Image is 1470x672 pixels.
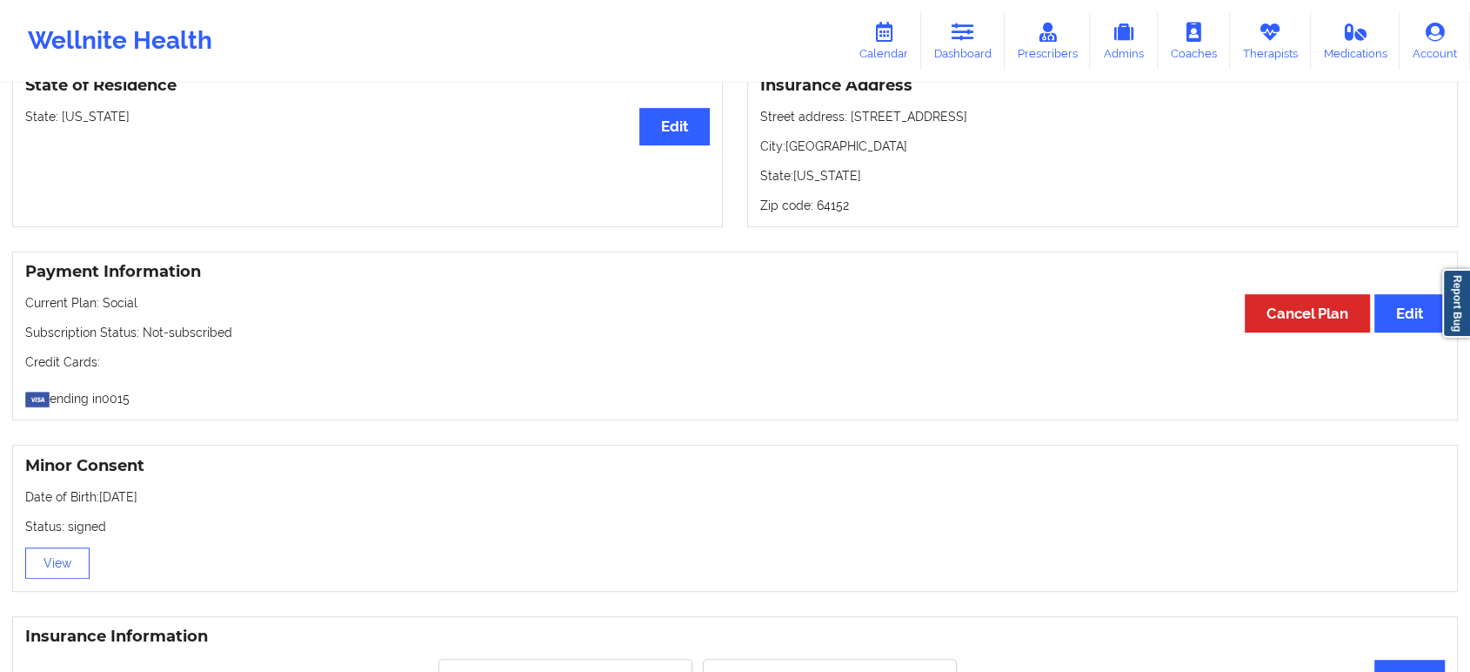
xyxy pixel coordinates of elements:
p: Date of Birth: [DATE] [25,488,1445,506]
a: Calendar [846,12,921,70]
p: State: [US_STATE] [760,167,1445,185]
button: Edit [639,108,710,145]
p: Credit Cards: [25,353,1445,371]
a: Prescribers [1005,12,1091,70]
a: Coaches [1158,12,1230,70]
button: View [25,548,90,579]
button: Edit [1374,294,1445,332]
h3: Minor Consent [25,456,1445,476]
p: Zip code: 64152 [760,197,1445,214]
h3: Payment Information [25,262,1445,282]
p: Street address: [STREET_ADDRESS] [760,108,1445,125]
p: State: [US_STATE] [25,108,710,125]
p: Current Plan: Social [25,294,1445,312]
p: Subscription Status: Not-subscribed [25,324,1445,341]
button: Cancel Plan [1245,294,1370,332]
h3: Insurance Address [760,76,1445,96]
p: Status: signed [25,518,1445,535]
a: Account [1400,12,1470,70]
a: Report Bug [1442,269,1470,338]
p: City: [GEOGRAPHIC_DATA] [760,138,1445,155]
a: Medications [1311,12,1400,70]
h3: Insurance Information [25,627,1445,647]
a: Admins [1090,12,1158,70]
a: Dashboard [921,12,1005,70]
a: Therapists [1230,12,1311,70]
p: ending in 0015 [25,383,1445,407]
h3: State of Residence [25,76,710,96]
